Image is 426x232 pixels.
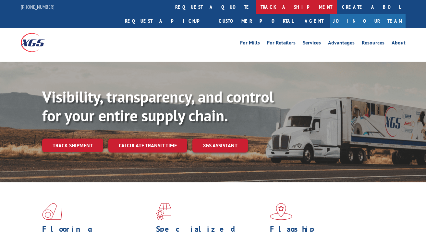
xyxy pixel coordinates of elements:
img: xgs-icon-flagship-distribution-model-red [270,203,292,220]
img: xgs-icon-total-supply-chain-intelligence-red [42,203,62,220]
a: Services [303,40,321,47]
a: Request a pickup [120,14,214,28]
a: About [392,40,406,47]
a: For Mills [240,40,260,47]
b: Visibility, transparency, and control for your entire supply chain. [42,87,274,126]
a: Customer Portal [214,14,298,28]
a: Track shipment [42,139,103,152]
a: XGS ASSISTANT [192,139,248,153]
a: Agent [298,14,330,28]
a: Advantages [328,40,355,47]
a: Resources [362,40,384,47]
a: Join Our Team [330,14,406,28]
a: For Retailers [267,40,296,47]
a: [PHONE_NUMBER] [21,4,55,10]
img: xgs-icon-focused-on-flooring-red [156,203,171,220]
a: Calculate transit time [108,139,187,153]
